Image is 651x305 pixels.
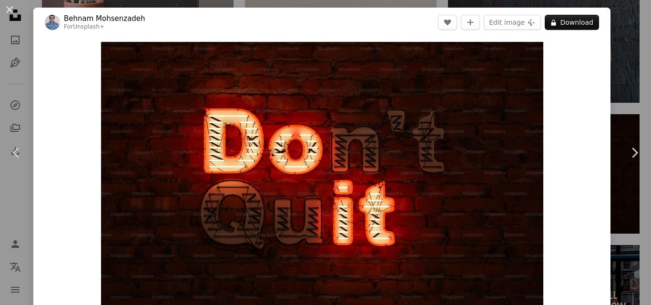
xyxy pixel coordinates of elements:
a: Next [618,107,651,198]
a: Unsplash+ [73,23,104,30]
button: Edit image [484,15,541,30]
img: Go to Behnam Mohsenzadeh's profile [45,15,60,30]
button: Download [545,15,599,30]
div: For [64,23,145,31]
button: Like [438,15,457,30]
button: Add to Collection [461,15,480,30]
a: Behnam Mohsenzadeh [64,14,145,23]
